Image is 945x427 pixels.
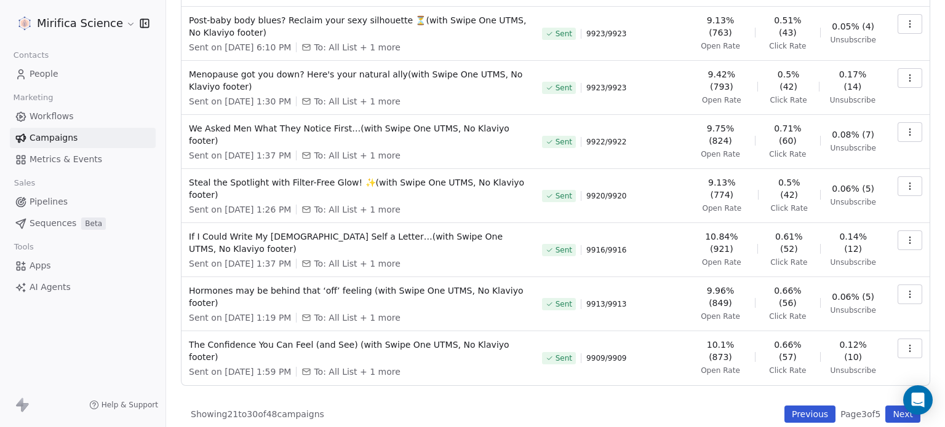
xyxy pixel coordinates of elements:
span: We Asked Men What They Notice First…(with Swipe One UTMS, No Klaviyo footer) [189,122,527,147]
span: Sent on [DATE] 6:10 PM [189,41,291,53]
span: Sent [556,83,572,93]
a: SequencesBeta [10,213,156,233]
button: Next [885,405,920,423]
span: Sent [556,299,572,309]
span: 9.13% (774) [696,176,748,201]
span: The Confidence You Can Feel (and See) (with Swipe One UTMS, No Klaviyo footer) [189,339,527,363]
span: Open Rate [702,95,741,105]
span: Open Rate [702,257,741,267]
span: 0.5% (42) [768,68,809,93]
span: Click Rate [769,366,806,375]
span: People [30,68,58,80]
span: To: All List + 1 more [314,257,400,270]
span: Open Rate [701,41,740,51]
span: 0.14% (12) [831,230,876,255]
a: Help & Support [89,400,158,410]
span: To: All List + 1 more [314,311,400,324]
span: 9.75% (824) [696,122,746,147]
span: Pipelines [30,195,68,208]
span: Mirifica Science [37,15,123,31]
span: Help & Support [102,400,158,410]
span: 0.12% (10) [831,339,876,363]
a: People [10,64,156,84]
span: Open Rate [701,366,740,375]
span: Click Rate [769,311,806,321]
span: 0.61% (52) [768,230,810,255]
span: Campaigns [30,131,78,144]
span: AI Agents [30,281,71,294]
span: 9.42% (793) [696,68,748,93]
span: 0.06% (5) [832,182,874,195]
span: Unsubscribe [831,35,876,45]
span: Unsubscribe [831,366,876,375]
span: To: All List + 1 more [314,366,400,378]
span: To: All List + 1 more [314,95,400,108]
a: AI Agents [10,277,156,297]
span: 9923 / 9923 [586,83,626,93]
span: 0.17% (14) [829,68,876,93]
span: 0.08% (7) [832,128,874,141]
span: 0.51% (43) [765,14,810,39]
span: Page 3 of 5 [840,408,880,420]
a: Campaigns [10,128,156,148]
span: Sent [556,245,572,255]
span: 0.5% (42) [768,176,810,201]
span: Sequences [30,217,76,230]
span: Unsubscribe [830,95,875,105]
span: Click Rate [770,257,807,267]
span: Unsubscribe [831,197,876,207]
span: 10.84% (921) [696,230,748,255]
span: Beta [81,217,106,230]
button: Previous [784,405,835,423]
span: To: All List + 1 more [314,41,400,53]
span: 9922 / 9922 [586,137,626,147]
span: 0.66% (57) [765,339,810,363]
span: Hormones may be behind that ‘off’ feeling (with Swipe One UTMS, No Klaviyo footer) [189,284,527,309]
span: Steal the Spotlight with Filter-Free Glow! ✨(with Swipe One UTMS, No Klaviyo footer) [189,176,527,201]
span: Unsubscribe [831,143,876,153]
span: Workflows [30,110,74,123]
span: Sent on [DATE] 1:30 PM [189,95,291,108]
span: Click Rate [770,95,807,105]
span: Showing 21 to 30 of 48 campaigns [191,408,324,420]
span: 10.1% (873) [696,339,746,363]
span: 9.13% (763) [696,14,746,39]
span: 9916 / 9916 [586,245,626,255]
span: Sent [556,353,572,363]
button: Mirifica Science [15,13,131,34]
span: 9923 / 9923 [586,29,626,39]
span: Open Rate [702,203,741,213]
span: Sales [9,174,41,192]
span: 9920 / 9920 [586,191,626,201]
span: Sent on [DATE] 1:59 PM [189,366,291,378]
span: Menopause got you down? Here's your natural ally(with Swipe One UTMS, No Klaviyo footer) [189,68,527,93]
span: Post-baby body blues? Reclaim your sexy silhouette ⏳(with Swipe One UTMS, No Klaviyo footer) [189,14,527,39]
span: Tools [9,238,39,256]
span: Unsubscribe [831,257,876,267]
span: Click Rate [771,203,808,213]
span: 0.66% (56) [765,284,810,309]
span: Sent on [DATE] 1:26 PM [189,203,291,216]
span: Open Rate [701,149,740,159]
a: Pipelines [10,192,156,212]
span: Click Rate [769,149,806,159]
span: Click Rate [769,41,806,51]
span: Open Rate [701,311,740,321]
span: Sent on [DATE] 1:19 PM [189,311,291,324]
span: Apps [30,259,51,272]
span: If I Could Write My [DEMOGRAPHIC_DATA] Self a Letter…(with Swipe One UTMS, No Klaviyo footer) [189,230,527,255]
span: 9.96% (849) [696,284,746,309]
span: 0.06% (5) [832,291,874,303]
a: Apps [10,256,156,276]
a: Metrics & Events [10,149,156,170]
span: Unsubscribe [831,305,876,315]
div: Open Intercom Messenger [903,385,933,415]
span: Metrics & Events [30,153,102,166]
span: To: All List + 1 more [314,203,400,216]
span: Sent on [DATE] 1:37 PM [189,149,291,162]
span: 0.71% (60) [765,122,810,147]
img: MIRIFICA%20science_logo_icon-big.png [17,16,32,31]
span: Sent [556,191,572,201]
span: Sent [556,137,572,147]
span: Contacts [8,46,54,65]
